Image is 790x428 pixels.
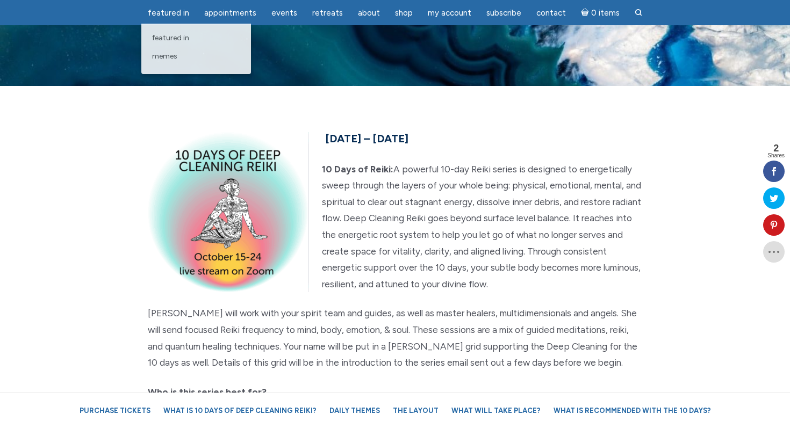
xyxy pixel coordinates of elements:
a: Cart0 items [574,2,626,24]
a: About [351,3,386,24]
a: Memes [147,47,246,66]
a: Appointments [198,3,263,24]
span: featured in [148,8,189,18]
span: 0 items [591,9,620,17]
span: Memes [152,52,177,61]
span: Events [271,8,297,18]
span: Shares [767,153,785,158]
a: Daily Themes [324,401,385,420]
a: My Account [421,3,478,24]
a: The Layout [387,401,444,420]
strong: Who is this series best for? [148,387,267,397]
p: [PERSON_NAME] will work with your spirit team and guides, as well as master healers, multidimensi... [148,305,642,371]
a: What is 10 Days of Deep Cleaning Reiki? [158,401,322,420]
span: About [358,8,380,18]
a: featured in [147,29,246,47]
a: Retreats [306,3,349,24]
a: Shop [389,3,419,24]
span: Retreats [312,8,343,18]
span: [DATE] – [DATE] [325,132,408,145]
a: Subscribe [480,3,528,24]
a: Contact [530,3,572,24]
a: What is recommended with the 10 Days? [548,401,716,420]
span: Shop [395,8,413,18]
p: A powerful 10-day Reiki series is designed to energetically sweep through the layers of your whol... [148,161,642,293]
span: Subscribe [486,8,521,18]
a: Events [265,3,304,24]
span: Appointments [204,8,256,18]
a: featured in [141,3,196,24]
span: Contact [536,8,566,18]
a: Purchase Tickets [74,401,156,420]
strong: 10 Days of Reiki: [322,164,393,175]
i: Cart [581,8,591,18]
span: My Account [428,8,471,18]
a: What will take place? [446,401,546,420]
span: 2 [767,143,785,153]
span: featured in [152,33,189,42]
